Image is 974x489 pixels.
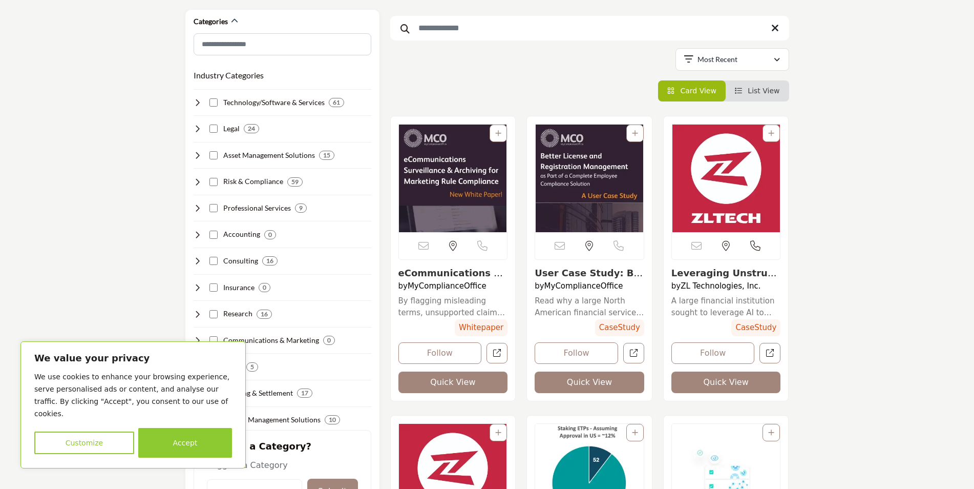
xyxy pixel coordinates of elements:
div: 17 Results For Clearing & Settlement [297,389,312,398]
a: Add To List For Resource [632,429,638,437]
h4: Technology/Software & Services: Developing and implementing technology solutions to support secur... [223,97,325,108]
b: 0 [263,284,266,291]
h4: Insurance: Offering insurance solutions to protect securities industry firms from various risks. [223,282,255,293]
p: We value your privacy [34,352,232,364]
a: View details about mycomplianceoffice [399,125,507,232]
input: Search Category [194,33,371,55]
h3: Leveraging Unstructured Data for AI [671,268,781,279]
a: View List [735,87,780,95]
h3: User Case Study: Better License and Registration Management [535,268,644,279]
a: View details about mycomplianceoffice [535,125,644,232]
a: View details about mycomplianceoffice [535,268,643,290]
div: 16 Results For Research [257,310,272,319]
a: Add To List For Resource [768,429,774,437]
p: Most Recent [697,54,737,65]
a: Add To List For Resource [632,129,638,137]
b: 24 [248,125,255,132]
h3: eCommunications Surveillance & Archiving for Marketing Rule Compliance [398,268,508,279]
input: Search Keyword [390,16,789,40]
input: Select Professional Services checkbox [209,204,218,212]
div: 5 Results For Other [246,362,258,372]
button: Quick View [671,372,781,393]
button: Follow [535,342,618,364]
img: Leveraging Unstructured Data for AI listing image [672,125,780,232]
b: 59 [291,178,299,186]
b: 16 [266,257,273,264]
h4: Consulting: Providing strategic, operational, and technical consulting services to securities ind... [223,256,258,266]
b: 9 [299,205,303,212]
div: 0 Results For Insurance [259,283,270,292]
button: Follow [671,342,755,364]
b: 16 [261,311,268,318]
p: We use cookies to enhance your browsing experience, serve personalised ads or content, and analys... [34,371,232,420]
button: Accept [138,428,232,458]
a: ZL Technologies, Inc. [681,281,760,291]
div: 9 Results For Professional Services [295,203,307,213]
b: 61 [333,99,340,106]
div: 15 Results For Asset Management Solutions [319,151,334,160]
b: 10 [329,416,336,423]
button: Quick View [535,372,644,393]
input: Select Communications & Marketing checkbox [209,336,218,344]
div: 0 Results For Accounting [264,230,276,239]
a: MyComplianceOffice [544,281,623,291]
i: Open Contact Info [750,241,760,251]
a: Read why a large North American financial services firm chose MCO because the MyComplianceOffice ... [535,295,644,318]
span: Whitepaper [455,319,507,336]
input: Select Research checkbox [209,310,218,318]
h4: Research: Conducting market, financial, economic, and industry research for securities industry p... [223,309,252,319]
span: Card View [680,87,716,95]
button: Follow [398,342,482,364]
a: View details about mycomplianceoffice [398,268,507,290]
div: 10 Results For Wealth Management Solutions [325,415,340,424]
button: Industry Categories [194,69,264,81]
button: Quick View [398,372,508,393]
button: Most Recent [675,48,789,71]
a: View details about zl-technologies-inc [672,125,780,232]
b: 17 [301,390,308,397]
a: View Card [667,87,716,95]
b: 15 [323,152,330,159]
input: Select Legal checkbox [209,125,218,133]
h4: Risk & Compliance: Helping securities industry firms manage risk, ensure compliance, and prevent ... [223,176,283,187]
input: Select Insurance checkbox [209,283,218,292]
input: Select Risk & Compliance checkbox [209,178,218,186]
div: 24 Results For Legal [244,124,259,133]
input: Select Technology/Software & Services checkbox [209,98,218,107]
b: 0 [268,231,272,238]
a: Add To List For Resource [495,129,501,137]
a: Add To List For Resource [495,429,501,437]
span: CaseStudy [595,319,644,336]
b: 0 [327,337,331,344]
a: Open Resources [623,343,644,364]
h2: Categories [194,16,228,27]
b: 5 [250,363,254,371]
a: Add To List For Resource [768,129,774,137]
h4: Professional Services: Delivering staffing, training, and outsourcing services to support securit... [223,203,291,213]
h4: by [671,281,781,291]
img: User Case Study: Better License and Registration Management listing image [535,125,644,232]
input: Select Asset Management Solutions checkbox [209,151,218,159]
span: List View [748,87,779,95]
div: 16 Results For Consulting [262,256,278,266]
a: View details about zl-technologies-inc [671,268,777,290]
span: CaseStudy [731,319,780,336]
h4: by [535,281,644,291]
a: Open Resources [759,343,780,364]
a: Open Resources [486,343,507,364]
img: eCommunications Surveillance & Archiving for Marketing Rule Compliance listing image [399,125,507,232]
div: 61 Results For Technology/Software & Services [329,98,344,107]
div: 59 Results For Risk & Compliance [287,177,303,187]
a: MyComplianceOffice [408,281,486,291]
a: A large financial institution sought to leverage AI to analyze and review large volumes of unstru... [671,295,781,318]
h2: Missing a Category? [207,441,358,459]
a: By flagging misleading terms, unsupported claims and ambiguous language, employee communications ... [398,295,508,318]
input: Select Accounting checkbox [209,231,218,239]
h4: Communications & Marketing: Delivering marketing, public relations, and investor relations servic... [223,335,319,345]
li: Card View [658,80,726,101]
h4: Legal: Providing legal advice, compliance support, and litigation services to securities industry... [223,124,240,134]
h4: Clearing & Settlement: Facilitating the efficient processing, clearing, and settlement of securit... [223,388,293,398]
h4: Accounting: Providing financial reporting, auditing, tax, and advisory services to securities ind... [223,229,260,239]
h4: Wealth Management Solutions: Providing comprehensive wealth management services to high-net-worth... [223,415,321,425]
